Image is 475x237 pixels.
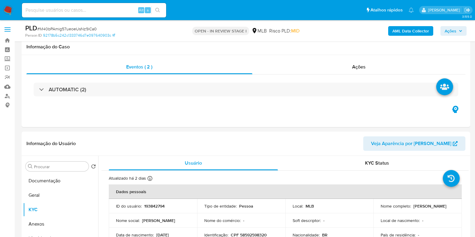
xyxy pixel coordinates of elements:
[293,218,321,223] p: Soft descriptor :
[185,160,202,166] span: Usuário
[126,63,152,70] span: Eventos ( 2 )
[251,28,267,34] div: MLB
[49,86,86,93] h3: AUTOMATIC (2)
[151,6,164,14] button: search-icon
[293,203,303,209] p: Local :
[422,218,423,223] p: -
[365,160,389,166] span: KYC Status
[139,7,144,13] span: Alt
[428,7,462,13] p: jonathan.shikay@mercadolivre.com
[371,136,451,151] span: Veja Aparência por [PERSON_NAME]
[370,7,403,13] span: Atalhos rápidos
[381,203,411,209] p: Nome completo :
[464,7,470,13] a: Sair
[34,83,458,96] div: AUTOMATIC (2)
[192,27,249,35] p: OPEN - IN REVIEW STAGE I
[23,188,98,202] button: Geral
[363,136,465,151] button: Veja Aparência por [PERSON_NAME]
[26,44,465,50] h1: Informação do Caso
[381,218,420,223] p: Local de nascimento :
[22,6,166,14] input: Pesquise usuários ou casos...
[243,218,244,223] p: -
[43,33,115,38] a: 92178b5c242c1333746d7e097640903c
[352,63,366,70] span: Ações
[28,164,33,169] button: Procurar
[109,175,146,181] p: Atualizado há 2 dias
[413,203,446,209] p: [PERSON_NAME]
[392,26,429,36] b: AML Data Collector
[445,26,456,36] span: Ações
[116,203,142,209] p: ID do usuário :
[239,203,253,209] p: Pessoa
[109,184,462,199] th: Dados pessoais
[323,218,324,223] p: -
[291,27,300,34] span: MID
[91,164,96,171] button: Retornar ao pedido padrão
[23,202,98,217] button: KYC
[144,203,165,209] p: 193842794
[116,218,140,223] p: Nome social :
[388,26,433,36] button: AML Data Collector
[23,174,98,188] button: Documentação
[25,23,37,33] b: PLD
[142,218,175,223] p: [PERSON_NAME]
[147,7,149,13] span: s
[306,203,314,209] p: MLB
[37,26,97,32] span: # M40bPAmig57ueoeUsNz9iCa0
[34,164,86,169] input: Procurar
[23,217,98,231] button: Anexos
[440,26,467,36] button: Ações
[26,141,76,147] h1: Informação do Usuário
[269,28,300,34] span: Risco PLD:
[409,8,414,13] a: Notificações
[204,203,237,209] p: Tipo de entidade :
[25,33,42,38] b: Person ID
[204,218,241,223] p: Nome do comércio :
